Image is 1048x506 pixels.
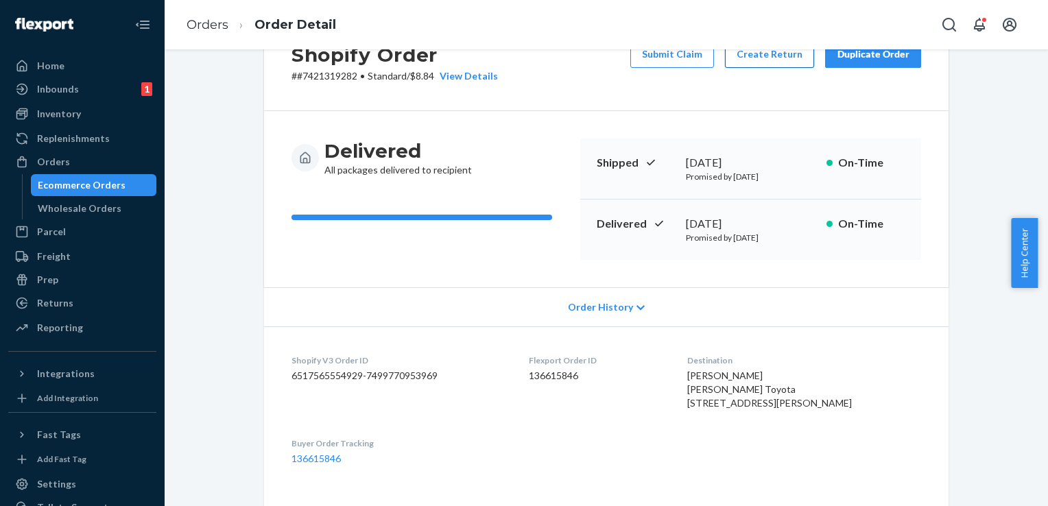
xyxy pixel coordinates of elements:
div: Prep [37,273,58,287]
div: Home [37,59,64,73]
div: Fast Tags [37,428,81,442]
dt: Flexport Order ID [529,354,666,366]
span: • [360,70,365,82]
button: Submit Claim [630,40,714,68]
div: Add Fast Tag [37,453,86,465]
h2: Shopify Order [291,40,498,69]
dd: 136615846 [529,369,666,383]
h3: Delivered [324,138,472,163]
p: On-Time [838,216,905,232]
div: Freight [37,250,71,263]
div: Inventory [37,107,81,121]
span: [PERSON_NAME] [PERSON_NAME] Toyota [STREET_ADDRESS][PERSON_NAME] [687,370,852,409]
dt: Shopify V3 Order ID [291,354,507,366]
div: Inbounds [37,82,79,96]
button: Create Return [725,40,814,68]
p: # #7421319282 / $8.84 [291,69,498,83]
a: Returns [8,292,156,314]
a: Add Fast Tag [8,451,156,468]
a: Orders [8,151,156,173]
button: Open account menu [996,11,1023,38]
a: Order Detail [254,17,336,32]
a: Add Integration [8,390,156,407]
div: [DATE] [686,216,815,232]
a: Reporting [8,317,156,339]
div: 1 [141,82,152,96]
a: Parcel [8,221,156,243]
span: Order History [568,300,633,314]
ol: breadcrumbs [176,5,347,45]
p: On-Time [838,155,905,171]
button: View Details [434,69,498,83]
div: Add Integration [37,392,98,404]
button: Duplicate Order [825,40,921,68]
a: Wholesale Orders [31,197,157,219]
button: Close Navigation [129,11,156,38]
dt: Destination [687,354,921,366]
a: Ecommerce Orders [31,174,157,196]
div: Returns [37,296,73,310]
p: Promised by [DATE] [686,171,815,182]
div: All packages delivered to recipient [324,138,472,177]
button: Integrations [8,363,156,385]
p: Delivered [597,216,675,232]
img: Flexport logo [15,18,73,32]
a: Settings [8,473,156,495]
div: Reporting [37,321,83,335]
a: 136615846 [291,453,341,464]
a: Replenishments [8,128,156,149]
div: Duplicate Order [837,47,909,61]
p: Promised by [DATE] [686,232,815,243]
a: Inbounds1 [8,78,156,100]
div: Wholesale Orders [38,202,121,215]
div: Settings [37,477,76,491]
span: Standard [368,70,407,82]
a: Home [8,55,156,77]
div: Ecommerce Orders [38,178,126,192]
dt: Buyer Order Tracking [291,437,507,449]
p: Shipped [597,155,675,171]
a: Prep [8,269,156,291]
div: [DATE] [686,155,815,171]
button: Help Center [1011,218,1038,288]
div: Orders [37,155,70,169]
div: Parcel [37,225,66,239]
button: Open notifications [966,11,993,38]
dd: 6517565554929-7499770953969 [291,369,507,383]
button: Fast Tags [8,424,156,446]
a: Inventory [8,103,156,125]
div: Integrations [37,367,95,381]
div: Replenishments [37,132,110,145]
a: Freight [8,245,156,267]
a: Orders [187,17,228,32]
button: Open Search Box [936,11,963,38]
